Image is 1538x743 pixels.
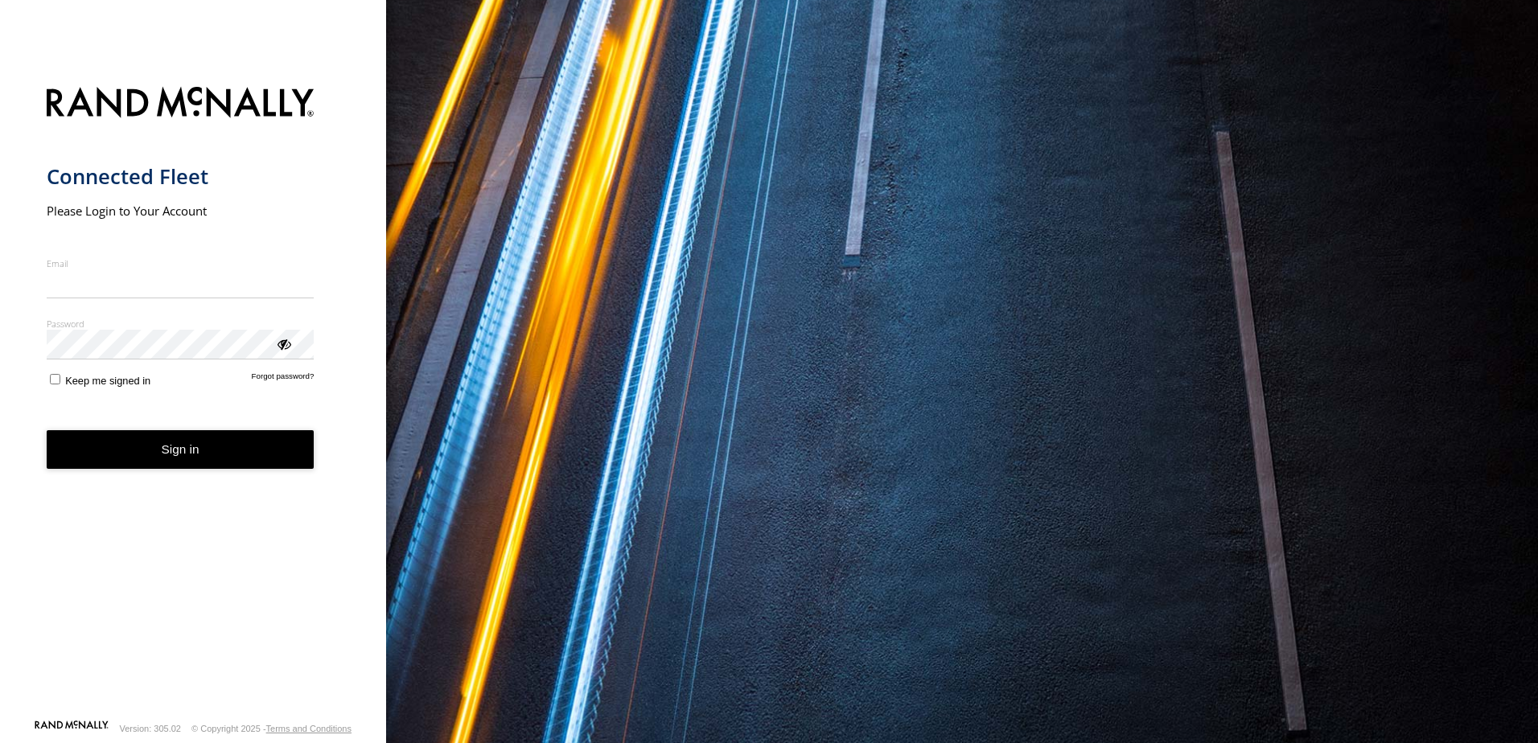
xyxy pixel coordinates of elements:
[47,430,315,470] button: Sign in
[65,375,150,387] span: Keep me signed in
[47,84,315,125] img: Rand McNally
[50,374,60,384] input: Keep me signed in
[275,335,291,351] div: ViewPassword
[47,203,315,219] h2: Please Login to Your Account
[47,318,315,330] label: Password
[191,724,352,733] div: © Copyright 2025 -
[120,724,181,733] div: Version: 305.02
[252,371,315,387] a: Forgot password?
[47,77,340,719] form: main
[35,720,109,737] a: Visit our Website
[266,724,352,733] a: Terms and Conditions
[47,163,315,190] h1: Connected Fleet
[47,257,315,269] label: Email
